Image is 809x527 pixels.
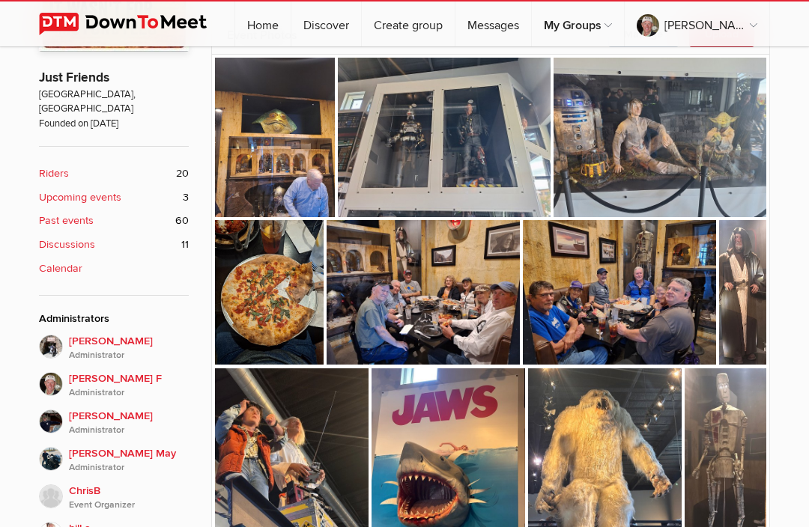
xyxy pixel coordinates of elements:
b: Calendar [39,261,82,277]
img: John P [39,335,63,359]
i: Administrator [69,424,189,437]
i: Administrator [69,461,189,475]
a: ChrisBEvent Organizer [39,475,189,513]
img: Butch F [39,372,63,396]
a: 20250920_122143 [338,58,551,218]
a: 20250920_120101 [327,220,520,365]
b: Discussions [39,237,95,253]
i: Administrator [69,386,189,400]
div: Administrators [39,311,189,327]
a: Home [235,1,291,46]
img: 20250920_121527.jpg [215,58,335,218]
span: ChrisB [69,483,189,513]
img: ChrisB [39,484,63,508]
a: Messages [455,1,531,46]
a: [PERSON_NAME] F [625,1,769,46]
a: 20250920_114354 [215,220,324,365]
span: [PERSON_NAME] May [69,445,189,475]
a: [PERSON_NAME]Administrator [39,335,189,363]
a: [PERSON_NAME] FAdministrator [39,363,189,400]
b: Riders [39,165,69,182]
span: 20 [176,165,189,182]
a: 20250920_120109 [523,220,716,365]
span: 11 [181,237,189,253]
img: 20250920_120109.jpg [523,220,716,365]
a: [PERSON_NAME]Administrator [39,400,189,438]
span: 3 [183,189,189,206]
img: IMG_1187.jpeg [719,220,766,365]
i: Administrator [69,349,189,362]
img: 20250920_111319.jpg [554,58,766,218]
a: Calendar [39,261,189,277]
b: Upcoming events [39,189,121,206]
i: Event Organizer [69,499,189,512]
a: Just Friends [39,70,109,85]
img: 20250920_120101.jpg [327,220,520,365]
span: [PERSON_NAME] [69,408,189,438]
a: Create group [362,1,455,46]
img: DownToMeet [39,13,230,35]
a: Past events 60 [39,213,189,229]
a: [PERSON_NAME] MayAdministrator [39,438,189,475]
span: [GEOGRAPHIC_DATA], [GEOGRAPHIC_DATA] [39,88,189,117]
a: Discussions 11 [39,237,189,253]
span: [PERSON_NAME] [69,333,189,363]
img: 20250920_122143.jpg [338,58,551,218]
span: 60 [175,213,189,229]
img: Scott May [39,409,63,433]
img: 20250920_114354.jpg [215,220,324,365]
b: Past events [39,213,94,229]
span: Founded on [DATE] [39,117,189,131]
a: 20250920_121527 [215,58,335,218]
a: Discover [291,1,361,46]
img: Barb May [39,447,63,471]
a: 20250920_111319 [554,58,766,218]
a: IMG_1187 [719,220,766,365]
span: [PERSON_NAME] F [69,371,189,400]
a: Upcoming events 3 [39,189,189,206]
a: Riders 20 [39,165,189,182]
a: My Groups [532,1,624,46]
